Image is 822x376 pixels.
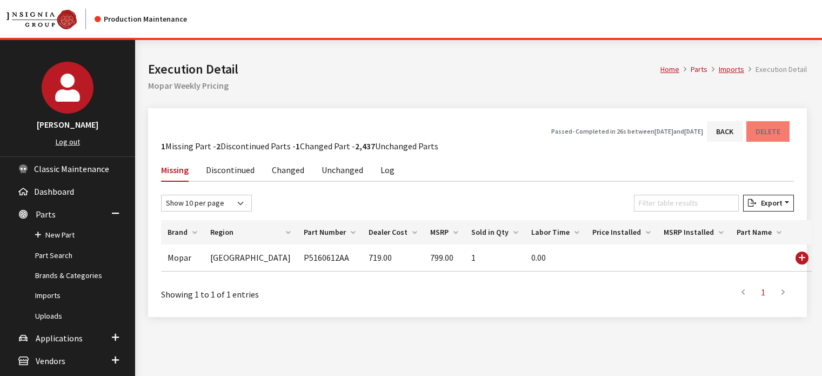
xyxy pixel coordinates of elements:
th: Region: activate to sort column ascending [204,220,297,245]
span: Dashboard [34,186,74,197]
th: Dealer Cost: activate to sort column ascending [362,220,424,245]
h3: [PERSON_NAME] [11,118,124,131]
th: MSRP: activate to sort column ascending [424,220,465,245]
li: Execution Detail [744,64,807,75]
b: 2,437 [355,141,375,151]
b: 2 [216,141,220,151]
img: Catalog Maintenance [6,10,77,29]
span: Classic Maintenance [34,163,109,174]
h1: Execution Detail [148,60,660,79]
th: Part Name: activate to sort column ascending [730,220,788,245]
a: Log out [56,137,80,147]
input: Filter table results [634,195,739,212]
th: MSRP Installed: activate to sort column ascending [657,220,730,245]
a: 1 [753,281,773,303]
td: Use Enter key to show more/less [788,245,812,272]
a: Discontinued [206,158,255,181]
div: Production Maintenance [95,14,187,25]
b: 1 [296,141,300,151]
th: Brand: activate to sort column ascending [161,220,204,245]
span: Applications [36,333,83,344]
li: Parts [679,64,707,75]
th: Sold in Qty: activate to sort column ascending [465,220,525,245]
span: Export [757,198,783,208]
h2: Mopar Weekly Pricing [148,79,807,92]
span: Passed [551,127,572,135]
img: Kirsten Dart [42,62,93,114]
a: Insignia Group logo [6,9,95,29]
div: Showing 1 to 1 of 1 entries [161,280,417,301]
span: [DATE] [654,127,673,135]
td: P5160612AA [297,245,362,272]
a: Unchanged [322,158,363,181]
a: Home [660,64,679,74]
a: Imports [719,64,744,74]
a: Log [380,158,395,181]
td: [GEOGRAPHIC_DATA] [204,245,297,272]
td: Mopar [161,245,204,272]
td: 1 [465,245,525,272]
span: Parts [36,209,56,220]
a: Missing [161,158,189,182]
a: Changed [272,158,304,181]
th: Price Installed: activate to sort column ascending [586,220,657,245]
button: Export [743,195,794,212]
th: Part Number: activate to sort column ascending [297,220,362,245]
td: 0.00 [525,245,586,272]
td: 799.00 [424,245,465,272]
h5: - Completed in 26s between and [551,127,703,136]
b: 1 [161,141,165,151]
span: [DATE] [684,127,703,135]
button: Back [707,121,743,142]
th: Labor Time: activate to sort column ascending [525,220,586,245]
div: Missing Part - Discontinued Parts - Changed Part - Unchanged Parts [155,140,800,158]
td: 719.00 [362,245,424,272]
span: Vendors [36,355,65,366]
